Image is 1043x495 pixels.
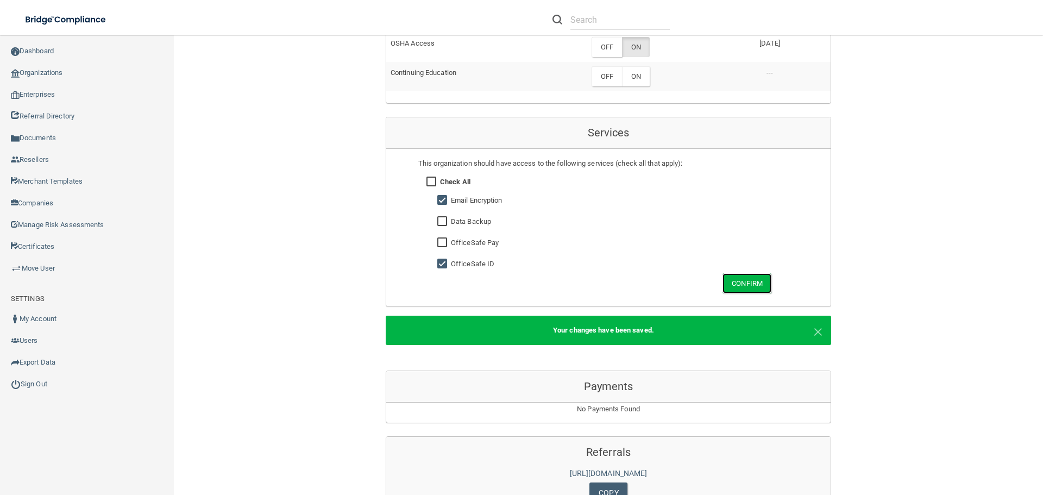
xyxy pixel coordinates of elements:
label: OFF [592,66,622,86]
td: Continuing Education [386,62,538,91]
img: ic-search.3b580494.png [552,15,562,24]
img: briefcase.64adab9b.png [11,263,22,274]
strong: Check All [440,178,470,186]
label: ON [622,37,650,57]
button: Confirm [722,273,771,293]
img: icon-documents.8dae5593.png [11,134,20,143]
p: No Payments Found [386,403,831,416]
p: --- [713,66,826,79]
label: Email Encryption [451,194,502,207]
label: ON [622,66,650,86]
p: [DATE] [713,37,826,50]
img: icon-users.e205127d.png [11,336,20,345]
span: Referrals [586,446,631,459]
input: Search [570,10,670,30]
img: enterprise.0d942306.png [11,91,20,99]
label: OFF [592,37,622,57]
div: Payments [386,371,831,403]
label: Data Backup [451,215,491,228]
label: OfficeSafe Pay [451,236,499,249]
div: Services [386,117,831,149]
img: ic_dashboard_dark.d01f4a41.png [11,47,20,56]
div: This organization should have access to the following services (check all that apply): [418,157,799,170]
img: icon-export.b9366987.png [11,358,20,367]
iframe: Drift Widget Chat Controller [855,418,1030,461]
a: [URL][DOMAIN_NAME] [570,469,648,478]
img: ic_reseller.de258add.png [11,155,20,164]
label: SETTINGS [11,292,45,305]
img: organization-icon.f8decf85.png [11,69,20,78]
img: ic_user_dark.df1a06c3.png [11,315,20,323]
td: OSHA Access [386,33,538,62]
img: bridge_compliance_login_screen.278c3ca4.svg [16,9,116,31]
span: Your changes have been saved. [553,326,654,334]
label: OfficeSafe ID [451,258,494,271]
button: × [813,324,823,337]
img: ic_power_dark.7ecde6b1.png [11,379,21,389]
